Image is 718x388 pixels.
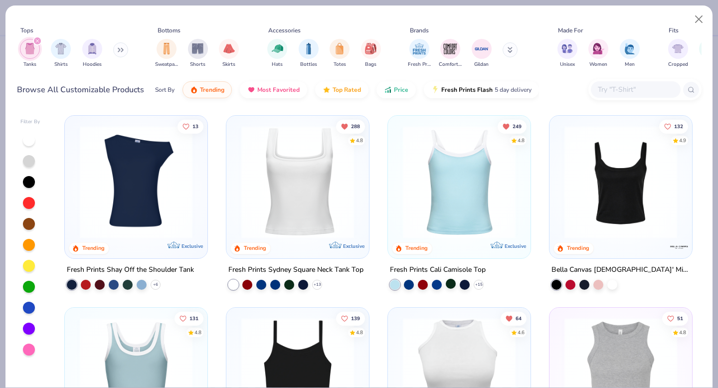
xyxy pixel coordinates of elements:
[424,81,539,98] button: Fresh Prints Flash5 day delivery
[247,86,255,94] img: most_fav.gif
[690,10,709,29] button: Close
[679,137,686,144] div: 4.9
[175,311,204,325] button: Like
[394,86,408,94] span: Price
[659,119,688,133] button: Like
[474,61,489,68] span: Gildan
[439,39,462,68] div: filter for Comfort Colors
[268,26,301,35] div: Accessories
[219,39,239,68] button: filter button
[624,43,635,54] img: Men Image
[23,61,36,68] span: Tanks
[668,61,688,68] span: Cropped
[299,39,319,68] button: filter button
[182,81,232,98] button: Trending
[155,39,178,68] button: filter button
[679,329,686,336] div: 4.8
[559,126,682,238] img: 8af284bf-0d00-45ea-9003-ce4b9a3194ad
[589,61,607,68] span: Women
[336,119,365,133] button: Unlike
[190,316,199,321] span: 131
[236,126,359,238] img: 94a2aa95-cd2b-4983-969b-ecd512716e9a
[495,84,532,96] span: 5 day delivery
[67,264,194,276] div: Fresh Prints Shay Off the Shoulder Tank
[674,124,683,129] span: 132
[155,85,175,94] div: Sort By
[431,86,439,94] img: flash.gif
[408,39,431,68] button: filter button
[669,237,689,257] img: Bella + Canvas logo
[240,81,307,98] button: Most Favorited
[365,61,376,68] span: Bags
[20,39,40,68] div: filter for Tanks
[439,61,462,68] span: Comfort Colors
[557,39,577,68] div: filter for Unisex
[669,26,679,35] div: Fits
[200,86,224,94] span: Trending
[267,39,287,68] div: filter for Hats
[334,43,345,54] img: Totes Image
[597,84,674,95] input: Try "T-Shirt"
[672,43,684,54] img: Cropped Image
[330,39,350,68] div: filter for Totes
[343,243,364,249] span: Exclusive
[303,43,314,54] img: Bottles Image
[87,43,98,54] img: Hoodies Image
[557,39,577,68] button: filter button
[668,39,688,68] div: filter for Cropped
[314,282,321,288] span: + 13
[193,124,199,129] span: 13
[351,124,360,129] span: 288
[359,126,482,238] img: 63ed7c8a-03b3-4701-9f69-be4b1adc9c5f
[351,316,360,321] span: 139
[505,243,526,249] span: Exclusive
[441,86,493,94] span: Fresh Prints Flash
[408,39,431,68] div: filter for Fresh Prints
[190,61,205,68] span: Shorts
[222,61,235,68] span: Skirts
[155,61,178,68] span: Sweatpants
[677,316,683,321] span: 51
[178,119,204,133] button: Like
[475,282,482,288] span: + 15
[188,39,208,68] div: filter for Shorts
[54,61,68,68] span: Shirts
[513,124,522,129] span: 249
[620,39,640,68] button: filter button
[315,81,368,98] button: Top Rated
[188,39,208,68] button: filter button
[501,311,527,325] button: Unlike
[257,86,300,94] span: Most Favorited
[390,264,486,276] div: Fresh Prints Cali Camisole Top
[356,329,363,336] div: 4.8
[272,43,283,54] img: Hats Image
[219,39,239,68] div: filter for Skirts
[551,264,690,276] div: Bella Canvas [DEMOGRAPHIC_DATA]' Micro Ribbed Scoop Tank
[330,39,350,68] button: filter button
[20,118,40,126] div: Filter By
[668,39,688,68] button: filter button
[83,61,102,68] span: Hoodies
[561,43,573,54] img: Unisex Image
[593,43,604,54] img: Women Image
[333,86,361,94] span: Top Rated
[228,264,363,276] div: Fresh Prints Sydney Square Neck Tank Top
[376,81,416,98] button: Price
[17,84,144,96] div: Browse All Customizable Products
[55,43,67,54] img: Shirts Image
[412,41,427,56] img: Fresh Prints Image
[51,39,71,68] div: filter for Shirts
[82,39,102,68] div: filter for Hoodies
[518,329,525,336] div: 4.6
[336,311,365,325] button: Like
[299,39,319,68] div: filter for Bottles
[161,43,172,54] img: Sweatpants Image
[443,41,458,56] img: Comfort Colors Image
[181,243,203,249] span: Exclusive
[398,126,521,238] img: a25d9891-da96-49f3-a35e-76288174bf3a
[498,119,527,133] button: Unlike
[223,43,235,54] img: Skirts Image
[662,311,688,325] button: Like
[520,126,643,238] img: 61d0f7fa-d448-414b-acbf-5d07f88334cb
[190,86,198,94] img: trending.gif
